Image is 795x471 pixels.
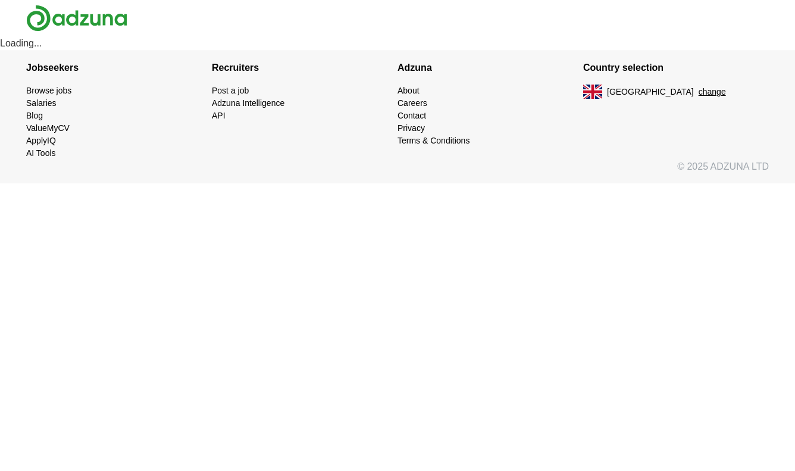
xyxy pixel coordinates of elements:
img: Adzuna logo [26,5,127,32]
button: change [699,86,726,98]
a: AI Tools [26,148,56,158]
img: UK flag [583,85,602,99]
div: © 2025 ADZUNA LTD [17,160,778,183]
span: [GEOGRAPHIC_DATA] [607,86,694,98]
a: API [212,111,226,120]
a: ValueMyCV [26,123,70,133]
a: About [397,86,420,95]
a: Terms & Conditions [397,136,470,145]
a: Adzuna Intelligence [212,98,284,108]
a: Salaries [26,98,57,108]
a: Contact [397,111,426,120]
a: Browse jobs [26,86,71,95]
a: Careers [397,98,427,108]
a: ApplyIQ [26,136,56,145]
h4: Country selection [583,51,769,85]
a: Post a job [212,86,249,95]
a: Privacy [397,123,425,133]
a: Blog [26,111,43,120]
